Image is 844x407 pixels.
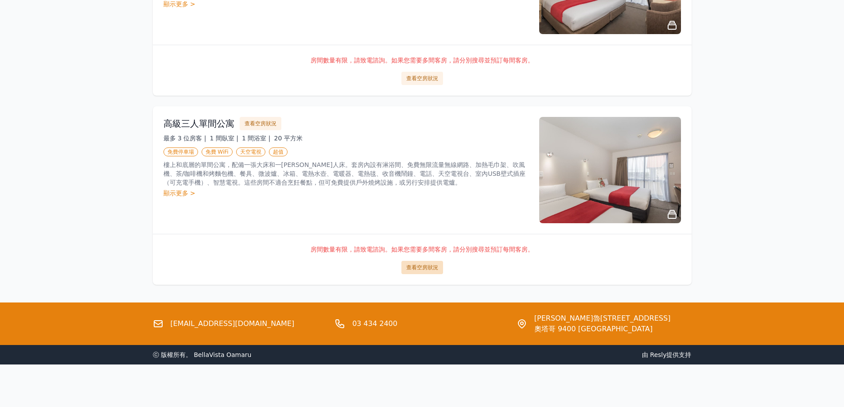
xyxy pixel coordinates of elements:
[274,135,303,142] font: 20 平方米
[240,149,261,155] font: 天空電視
[242,135,271,142] font: 1 間浴室 |
[406,264,438,271] font: 查看空房狀況
[642,351,648,358] font: 由
[171,319,295,328] font: [EMAIL_ADDRESS][DOMAIN_NAME]
[352,318,397,329] a: 03 434 2400
[401,72,443,85] button: 查看空房狀況
[163,118,234,129] font: 高級三人單間公寓
[534,325,653,333] font: 奧塔哥 9400 [GEOGRAPHIC_DATA]
[163,0,195,8] font: 顯示更多 >
[240,117,281,130] button: 查看空房狀況
[163,190,195,197] font: 顯示更多 >
[245,120,276,127] font: 查看空房狀況
[163,161,525,186] font: 樓上和底層的單間公寓，配備一張大床和一[PERSON_NAME]人床。套房內設有淋浴間、免費無限流量無線網路、加熱毛巾架、吹風機、茶/咖啡機和烤麵包機、餐具、微波爐、冰箱、電熱水壺、電暖器、電熱...
[210,135,238,142] font: 1 間臥室 |
[401,261,443,274] button: 查看空房狀況
[153,351,209,358] font: ⓒ 版權所有。 Bella
[273,149,284,155] font: 超值
[167,149,194,155] font: 免費停車場
[406,75,438,81] font: 查看空房狀況
[171,318,295,329] a: [EMAIL_ADDRESS][DOMAIN_NAME]
[206,149,229,155] font: 免費 WiFi
[650,351,691,358] a: Resly提供支持
[209,351,251,358] font: Vista Oamaru
[534,314,671,322] font: [PERSON_NAME]魯[STREET_ADDRESS]
[311,57,534,64] font: 房間數量有限，請致電諮詢。如果您需要多間客房，請分別搜尋並預訂每間客房。
[163,135,206,142] font: 最多 3 位房客 |
[311,246,534,253] font: 房間數量有限，請致電諮詢。如果您需要多間客房，請分別搜尋並預訂每間客房。
[352,319,397,328] font: 03 434 2400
